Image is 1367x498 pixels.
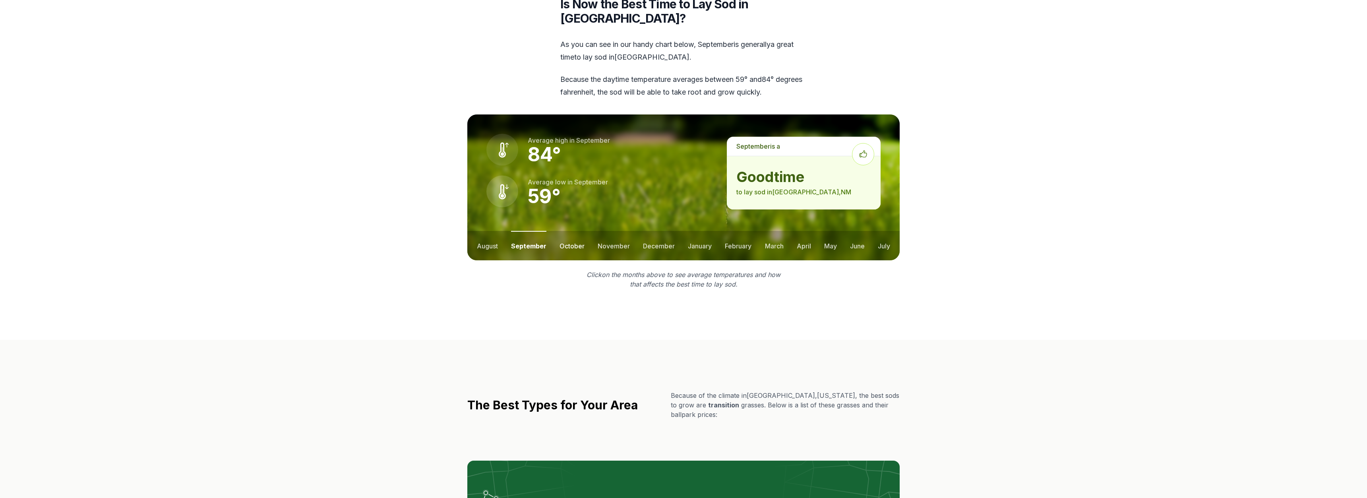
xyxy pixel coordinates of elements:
button: december [643,231,675,260]
button: april [797,231,811,260]
h2: The Best Types for Your Area [467,398,638,412]
button: november [598,231,630,260]
button: august [477,231,498,260]
div: As you can see in our handy chart below, is generally a great time to lay sod in [GEOGRAPHIC_DATA] . [560,38,807,99]
button: january [688,231,712,260]
button: june [850,231,865,260]
button: september [511,231,546,260]
span: september [574,178,608,186]
p: Because the daytime temperature averages between 59 ° and 84 ° degrees fahrenheit, the sod will b... [560,73,807,99]
p: is a [727,137,881,156]
button: february [725,231,751,260]
button: march [765,231,784,260]
span: september [736,142,770,150]
span: transition [708,401,739,409]
strong: good time [736,169,871,185]
p: Average high in [528,136,610,145]
strong: 59 ° [528,184,561,208]
span: september [698,40,734,48]
strong: 84 ° [528,143,561,166]
button: october [560,231,585,260]
p: to lay sod in [GEOGRAPHIC_DATA] , NM [736,187,871,197]
button: july [878,231,890,260]
p: Average low in [528,177,608,187]
p: Click on the months above to see average temperatures and how that affects the best time to lay sod. [582,270,785,289]
span: september [576,136,610,144]
p: Because of the climate in [GEOGRAPHIC_DATA] , [US_STATE] , the best sods to grow are grasses. Bel... [671,391,900,419]
button: may [824,231,837,260]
